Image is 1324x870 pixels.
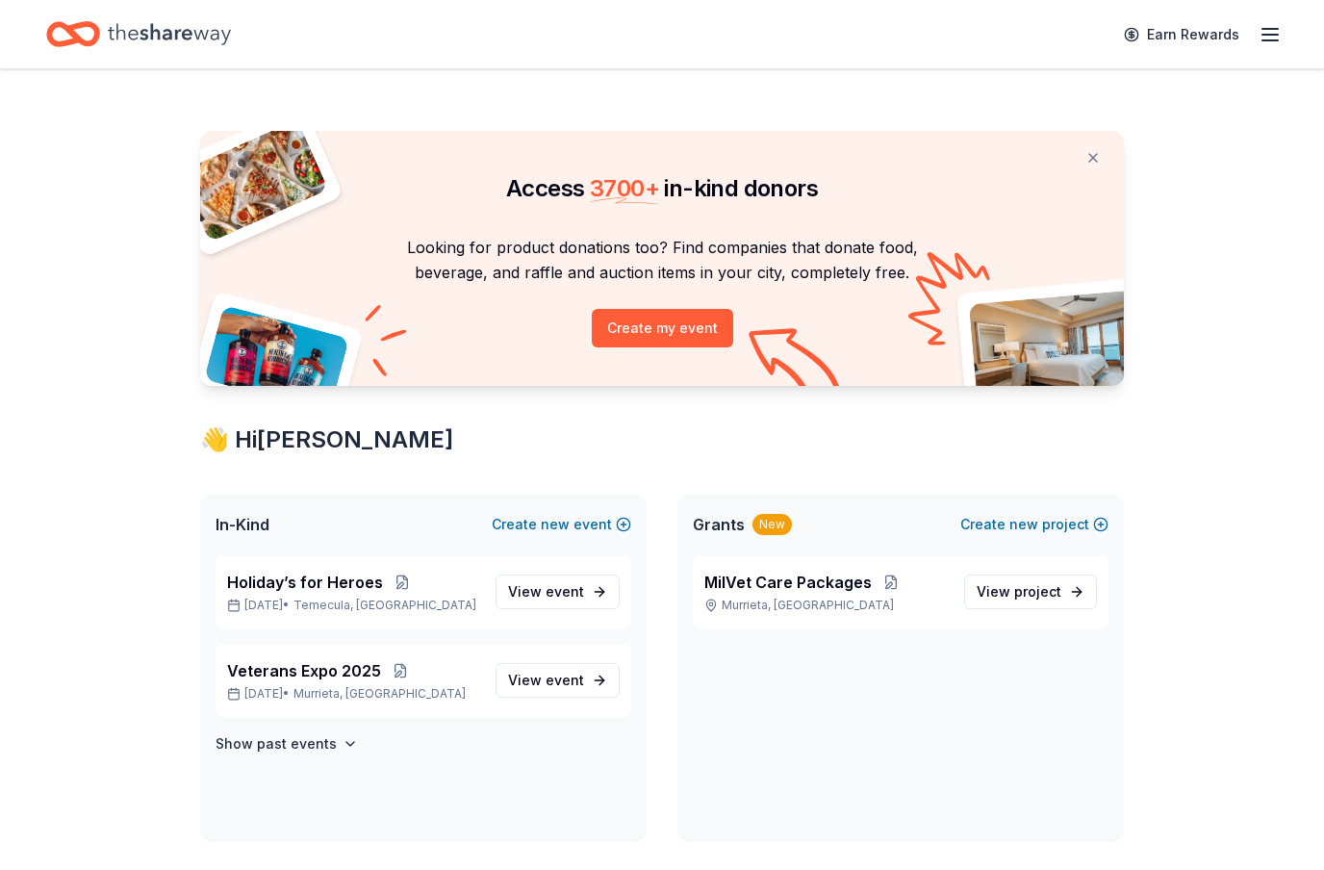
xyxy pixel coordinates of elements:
span: 3700 + [590,174,659,202]
button: Createnewevent [492,513,631,536]
a: Earn Rewards [1112,17,1251,52]
button: Createnewproject [960,513,1108,536]
span: In-Kind [216,513,269,536]
span: new [541,513,570,536]
span: event [546,583,584,600]
span: View [508,580,584,603]
img: Pizza [179,119,329,243]
span: Grants [693,513,745,536]
button: Create my event [592,309,733,347]
p: Murrieta, [GEOGRAPHIC_DATA] [704,598,949,613]
img: Curvy arrow [749,328,845,400]
a: View project [964,575,1097,609]
h4: Show past events [216,732,337,755]
p: [DATE] • [227,686,480,702]
p: [DATE] • [227,598,480,613]
span: project [1014,583,1061,600]
span: View [508,669,584,692]
a: View event [496,575,620,609]
div: 👋 Hi [PERSON_NAME] [200,424,1124,455]
a: Home [46,12,231,57]
span: Holiday’s for Heroes [227,571,383,594]
span: MilVet Care Packages [704,571,872,594]
p: Looking for product donations too? Find companies that donate food, beverage, and raffle and auct... [223,235,1101,286]
span: Murrieta, [GEOGRAPHIC_DATA] [293,686,466,702]
span: Access in-kind donors [506,174,818,202]
span: Temecula, [GEOGRAPHIC_DATA] [293,598,476,613]
div: New [752,514,792,535]
span: new [1009,513,1038,536]
a: View event [496,663,620,698]
span: View [977,580,1061,603]
span: Veterans Expo 2025 [227,659,381,682]
button: Show past events [216,732,358,755]
span: event [546,672,584,688]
